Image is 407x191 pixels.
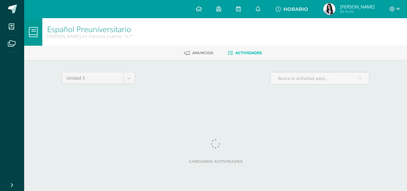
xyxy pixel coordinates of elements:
[323,3,335,15] img: 3ab4b2b84272e6d27f1a9a1c5ffcc655.png
[62,72,135,84] a: Unidad 3
[340,9,375,14] span: Mi Perfil
[228,48,262,58] a: Actividades
[47,25,133,33] h1: Español Preuniversitario
[235,51,262,55] span: Actividades
[192,51,213,55] span: Anuncios
[340,4,375,10] span: [PERSON_NAME]
[66,72,119,84] span: Unidad 3
[47,33,133,39] div: Quinto Bachillerato en Ciencias y Letras '5.1'
[184,48,213,58] a: Anuncios
[47,24,131,34] a: Español Preuniversitario
[270,72,369,84] input: Busca la actividad aquí...
[62,159,370,164] label: Cargando actividades
[283,6,308,12] span: HORARIO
